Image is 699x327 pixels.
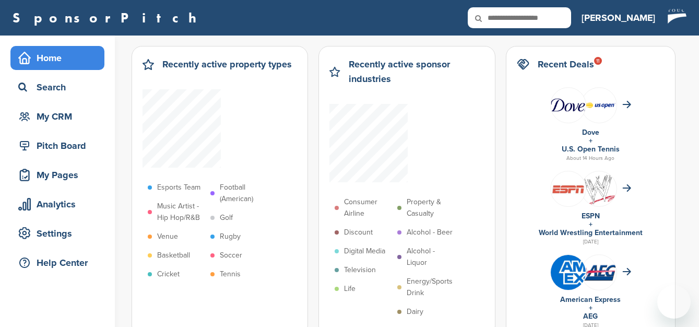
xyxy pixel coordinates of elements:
[538,57,594,72] h2: Recent Deals
[349,57,484,86] h2: Recently active sponsor industries
[157,268,180,280] p: Cricket
[589,136,593,145] a: +
[582,212,600,220] a: ESPN
[16,166,104,184] div: My Pages
[551,255,586,290] img: Amex logo
[157,250,190,261] p: Basketball
[582,171,617,209] img: Open uri20141112 64162 12gd62f?1415806146
[407,276,455,299] p: Energy/Sports Drink
[551,182,586,196] img: Screen shot 2016 05 05 at 12.09.31 pm
[10,134,104,158] a: Pitch Board
[10,221,104,246] a: Settings
[582,100,617,109] img: Screen shot 2018 07 23 at 2.49.02 pm
[344,227,373,238] p: Discount
[560,295,621,304] a: American Express
[407,246,455,268] p: Alcohol - Liquor
[157,201,205,224] p: Music Artist - Hip Hop/R&B
[10,75,104,99] a: Search
[407,306,423,318] p: Dairy
[10,104,104,129] a: My CRM
[589,303,593,312] a: +
[657,285,691,319] iframe: Button to launch messaging window
[220,250,242,261] p: Soccer
[220,268,241,280] p: Tennis
[220,231,241,242] p: Rugby
[594,57,602,65] div: 11
[220,182,268,205] p: Football (American)
[16,253,104,272] div: Help Center
[220,212,233,224] p: Golf
[16,195,104,214] div: Analytics
[162,57,292,72] h2: Recently active property types
[157,231,178,242] p: Venue
[16,49,104,67] div: Home
[539,228,643,237] a: World Wrestling Entertainment
[10,163,104,187] a: My Pages
[551,98,586,111] img: Data
[582,128,599,137] a: Dove
[10,46,104,70] a: Home
[562,145,620,154] a: U.S. Open Tennis
[407,196,455,219] p: Property & Casualty
[344,246,385,257] p: Digital Media
[517,237,665,247] div: [DATE]
[407,227,453,238] p: Alcohol - Beer
[344,264,376,276] p: Television
[10,251,104,275] a: Help Center
[16,78,104,97] div: Search
[582,263,617,281] img: Open uri20141112 64162 1t4610c?1415809572
[344,196,392,219] p: Consumer Airline
[582,10,655,25] h3: [PERSON_NAME]
[16,224,104,243] div: Settings
[13,11,203,25] a: SponsorPitch
[157,182,200,193] p: Esports Team
[16,136,104,155] div: Pitch Board
[16,107,104,126] div: My CRM
[589,220,593,229] a: +
[517,154,665,163] div: About 14 Hours Ago
[10,192,104,216] a: Analytics
[583,312,598,321] a: AEG
[582,6,655,29] a: [PERSON_NAME]
[344,283,356,295] p: Life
